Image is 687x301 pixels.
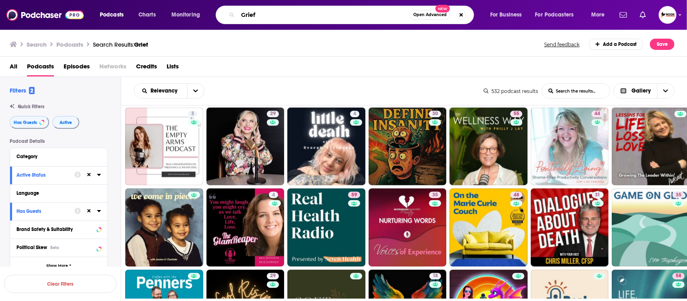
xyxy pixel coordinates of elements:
span: For Podcasters [535,9,574,21]
a: All [10,60,17,76]
button: Language [17,188,101,198]
span: Has Guests [14,120,37,125]
button: Active Status [17,170,74,180]
span: New [435,5,450,12]
div: 532 podcast results [484,88,538,94]
a: 29 [206,107,285,186]
span: Charts [138,9,156,21]
button: Show profile menu [659,6,677,24]
a: 31 [531,188,609,266]
button: Show More [10,257,107,275]
span: 29 [270,272,276,280]
a: 48 [510,192,522,198]
button: open menu [134,88,187,94]
span: 59 [351,191,357,199]
a: 31 [592,192,604,198]
img: Podchaser - Follow, Share and Rate Podcasts [6,7,84,23]
span: Show More [46,264,68,268]
span: 18 [433,272,438,280]
span: Open Advanced [413,13,447,17]
span: Political Skew [17,245,47,250]
span: Networks [99,60,126,76]
button: Brand Safety & Suitability [17,224,101,234]
span: 4 [353,110,356,118]
span: Quick Filters [18,104,44,109]
button: open menu [586,8,615,21]
button: open menu [187,84,204,98]
button: Save [650,39,675,50]
a: 59 [348,192,360,198]
span: 55 [514,110,519,118]
h3: Search [27,41,47,48]
a: 48 [450,188,528,266]
a: 58 [673,273,685,279]
button: Open AdvancedNew [410,10,450,20]
a: 3 [125,107,203,186]
div: Search podcasts, credits, & more... [223,6,482,24]
div: Search Results: [93,41,148,48]
div: Brand Safety & Suitability [17,227,94,232]
button: Clear Filters [4,275,117,293]
div: Language [17,190,96,196]
a: Search Results:Grief [93,41,148,48]
button: open menu [94,8,134,21]
a: 29 [267,111,279,117]
a: 4 [350,111,359,117]
img: User Profile [659,6,677,24]
span: 44 [595,110,600,118]
h2: Choose List sort [134,83,204,99]
h3: Podcasts [56,41,83,48]
a: 35 [369,188,447,266]
a: 35 [673,192,685,198]
span: Podcasts [100,9,124,21]
a: 4 [206,188,285,266]
button: open menu [166,8,210,21]
a: 59 [287,188,365,266]
span: More [591,9,605,21]
div: Beta [50,245,59,250]
a: 3 [188,111,197,117]
span: 35 [676,191,681,199]
a: 4 [287,107,365,186]
a: Show notifications dropdown [637,8,649,22]
a: Add a Podcast [589,39,644,50]
button: open menu [485,8,532,21]
button: Choose View [613,83,675,99]
a: 44 [592,111,604,117]
a: 29 [267,273,279,279]
span: Gallery [631,88,651,94]
button: Has Guests [17,206,74,216]
a: 55 [510,111,522,117]
div: Has Guests [17,208,69,214]
span: 2 [29,87,35,94]
span: 48 [514,191,519,199]
a: 44 [531,107,609,186]
a: Episodes [64,60,90,76]
a: Podcasts [27,60,54,76]
span: Grief [134,41,148,48]
span: 31 [595,191,600,199]
input: Search podcasts, credits, & more... [238,8,410,21]
span: Monitoring [171,9,200,21]
span: 29 [270,110,276,118]
a: 4 [269,192,278,198]
a: 30 [429,111,441,117]
button: Active [52,116,79,129]
button: open menu [530,8,586,21]
span: 4 [272,191,275,199]
a: Credits [136,60,157,76]
h2: Filters [10,87,35,94]
button: Category [17,151,101,161]
p: Podcast Details [10,138,108,144]
a: 35 [429,192,441,198]
div: Category [17,154,96,159]
span: Active [60,120,72,125]
a: Lists [167,60,179,76]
